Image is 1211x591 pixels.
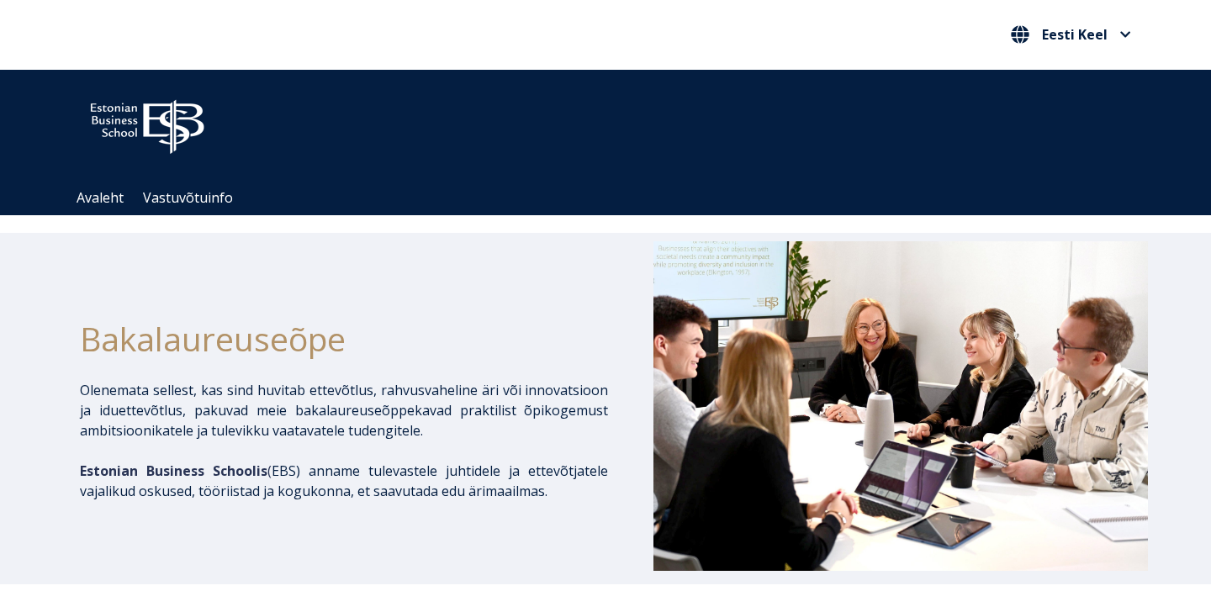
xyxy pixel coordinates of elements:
[1007,21,1135,49] nav: Vali oma keel
[80,314,608,363] h1: Bakalaureuseõpe
[1042,28,1108,41] span: Eesti Keel
[77,188,124,207] a: Avaleht
[80,380,608,441] p: Olenemata sellest, kas sind huvitab ettevõtlus, rahvusvaheline äri või innovatsioon ja iduettevõt...
[653,241,1148,571] img: Bakalaureusetudengid
[143,188,233,207] a: Vastuvõtuinfo
[67,181,1161,215] div: Navigation Menu
[80,462,267,480] span: Estonian Business Schoolis
[1007,21,1135,48] button: Eesti Keel
[76,87,219,159] img: ebs_logo2016_white
[80,462,272,480] span: (
[80,461,608,501] p: EBS) anname tulevastele juhtidele ja ettevõtjatele vajalikud oskused, tööriistad ja kogukonna, et...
